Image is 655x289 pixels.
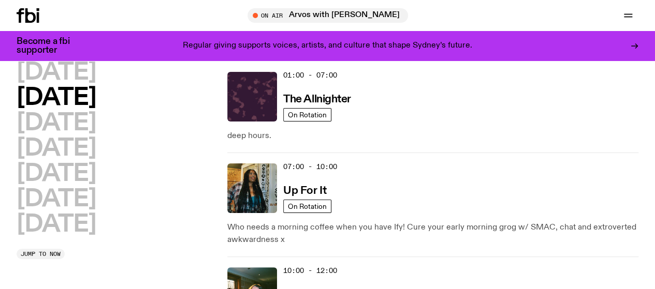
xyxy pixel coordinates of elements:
[283,94,351,105] h3: The Allnighter
[17,213,96,236] button: [DATE]
[227,130,638,142] p: deep hours.
[283,92,351,105] a: The Allnighter
[183,41,472,51] p: Regular giving supports voices, artists, and culture that shape Sydney’s future.
[283,184,326,196] a: Up For It
[17,112,96,135] button: [DATE]
[283,70,337,80] span: 01:00 - 07:00
[17,188,96,211] button: [DATE]
[288,203,327,210] span: On Rotation
[17,37,83,55] h3: Become a fbi supporter
[248,8,408,23] button: On AirArvos with [PERSON_NAME]
[283,266,337,276] span: 10:00 - 12:00
[288,111,327,119] span: On Rotation
[17,86,96,110] button: [DATE]
[17,137,96,160] button: [DATE]
[21,251,61,257] span: Jump to now
[17,61,96,84] button: [DATE]
[283,162,337,172] span: 07:00 - 10:00
[227,221,638,246] p: Who needs a morning coffee when you have Ify! Cure your early morning grog w/ SMAC, chat and extr...
[283,200,331,213] a: On Rotation
[283,108,331,121] a: On Rotation
[17,249,65,259] button: Jump to now
[227,163,277,213] img: Ify - a Brown Skin girl with black braided twists, looking up to the side with her tongue stickin...
[283,186,326,196] h3: Up For It
[17,162,96,186] button: [DATE]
